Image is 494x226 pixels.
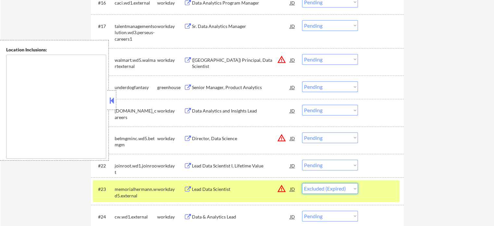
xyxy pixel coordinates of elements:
[192,214,290,220] div: Data & Analytics Lead
[192,186,290,193] div: Lead Data Scientist
[289,132,296,144] div: JD
[289,105,296,116] div: JD
[98,23,109,30] div: #17
[115,84,157,91] div: underdogfantasy
[192,84,290,91] div: Senior Manager, Product Analytics
[115,135,157,148] div: betmgminc.wd5.betmgm
[98,214,109,220] div: #24
[289,20,296,32] div: JD
[192,108,290,114] div: Data Analytics and Insights Lead
[289,211,296,222] div: JD
[98,186,109,193] div: #23
[192,135,290,142] div: Director, Data Science
[115,57,157,70] div: walmart.wd5.walmartexternal
[115,23,157,42] div: talentmanagementsolution.wd3.perseus-careers1
[157,23,184,30] div: workday
[115,214,157,220] div: cw.wd1.external
[157,135,184,142] div: workday
[115,186,157,199] div: memorialhermann.wd5.external
[289,54,296,66] div: JD
[115,108,157,120] div: [DOMAIN_NAME]_careers
[277,184,286,193] button: warning_amber
[192,57,290,70] div: ([GEOGRAPHIC_DATA]) Principal, Data Scientist
[277,55,286,64] button: warning_amber
[157,57,184,63] div: workday
[157,84,184,91] div: greenhouse
[289,183,296,195] div: JD
[115,163,157,175] div: joinroot.wd1.joinroot
[192,23,290,30] div: Sr. Data Analytics Manager
[289,81,296,93] div: JD
[157,186,184,193] div: workday
[157,214,184,220] div: workday
[6,47,106,53] div: Location Inclusions:
[157,163,184,169] div: workday
[289,160,296,171] div: JD
[157,108,184,114] div: workday
[192,163,290,169] div: Lead Data Scientist I, Lifetime Value
[277,133,286,142] button: warning_amber
[98,163,109,169] div: #22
